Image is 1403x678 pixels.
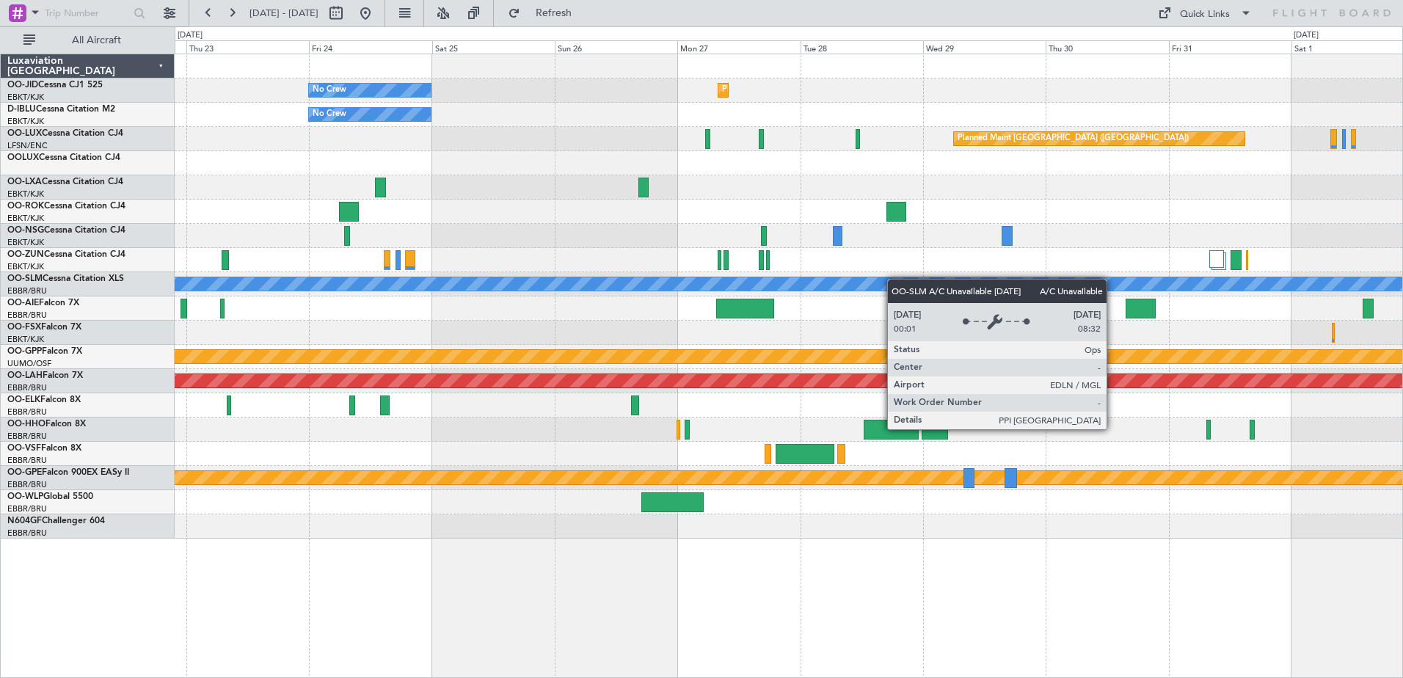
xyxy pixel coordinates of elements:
[7,420,86,429] a: OO-HHOFalcon 8X
[7,202,125,211] a: OO-ROKCessna Citation CJ4
[1294,29,1319,42] div: [DATE]
[7,455,47,466] a: EBBR/BRU
[7,347,42,356] span: OO-GPP
[432,40,555,54] div: Sat 25
[7,323,41,332] span: OO-FSX
[7,274,43,283] span: OO-SLM
[923,40,1046,54] div: Wed 29
[309,40,431,54] div: Fri 24
[7,202,44,211] span: OO-ROK
[7,261,44,272] a: EBKT/KJK
[7,382,47,393] a: EBBR/BRU
[7,116,44,127] a: EBKT/KJK
[7,371,83,380] a: OO-LAHFalcon 7X
[7,492,93,501] a: OO-WLPGlobal 5500
[7,226,44,235] span: OO-NSG
[7,140,48,151] a: LFSN/ENC
[7,503,47,514] a: EBBR/BRU
[7,81,38,90] span: OO-JID
[7,226,125,235] a: OO-NSGCessna Citation CJ4
[38,35,155,45] span: All Aircraft
[7,178,123,186] a: OO-LXACessna Citation CJ4
[7,92,44,103] a: EBKT/KJK
[7,299,79,307] a: OO-AIEFalcon 7X
[7,431,47,442] a: EBBR/BRU
[7,517,105,525] a: N604GFChallenger 604
[7,517,42,525] span: N604GF
[501,1,589,25] button: Refresh
[7,105,36,114] span: D-IBLU
[7,420,45,429] span: OO-HHO
[677,40,800,54] div: Mon 27
[16,29,159,52] button: All Aircraft
[1046,40,1168,54] div: Thu 30
[7,468,42,477] span: OO-GPE
[7,479,47,490] a: EBBR/BRU
[7,189,44,200] a: EBKT/KJK
[7,274,124,283] a: OO-SLMCessna Citation XLS
[7,334,44,345] a: EBKT/KJK
[722,79,893,101] div: Planned Maint Kortrijk-[GEOGRAPHIC_DATA]
[7,178,42,186] span: OO-LXA
[7,250,125,259] a: OO-ZUNCessna Citation CJ4
[7,528,47,539] a: EBBR/BRU
[7,213,44,224] a: EBKT/KJK
[7,81,103,90] a: OO-JIDCessna CJ1 525
[7,444,81,453] a: OO-VSFFalcon 8X
[1169,40,1291,54] div: Fri 31
[249,7,318,20] span: [DATE] - [DATE]
[45,2,129,24] input: Trip Number
[7,492,43,501] span: OO-WLP
[801,40,923,54] div: Tue 28
[7,129,123,138] a: OO-LUXCessna Citation CJ4
[7,468,129,477] a: OO-GPEFalcon 900EX EASy II
[1151,1,1259,25] button: Quick Links
[7,444,41,453] span: OO-VSF
[7,105,115,114] a: D-IBLUCessna Citation M2
[958,128,1189,150] div: Planned Maint [GEOGRAPHIC_DATA] ([GEOGRAPHIC_DATA])
[555,40,677,54] div: Sun 26
[1180,7,1230,22] div: Quick Links
[7,153,39,162] span: OOLUX
[7,310,47,321] a: EBBR/BRU
[7,299,39,307] span: OO-AIE
[7,407,47,418] a: EBBR/BRU
[7,285,47,296] a: EBBR/BRU
[178,29,203,42] div: [DATE]
[7,153,120,162] a: OOLUXCessna Citation CJ4
[7,250,44,259] span: OO-ZUN
[7,347,82,356] a: OO-GPPFalcon 7X
[7,371,43,380] span: OO-LAH
[7,129,42,138] span: OO-LUX
[313,103,346,125] div: No Crew
[7,395,81,404] a: OO-ELKFalcon 8X
[313,79,346,101] div: No Crew
[7,237,44,248] a: EBKT/KJK
[7,358,51,369] a: UUMO/OSF
[7,395,40,404] span: OO-ELK
[7,323,81,332] a: OO-FSXFalcon 7X
[186,40,309,54] div: Thu 23
[523,8,585,18] span: Refresh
